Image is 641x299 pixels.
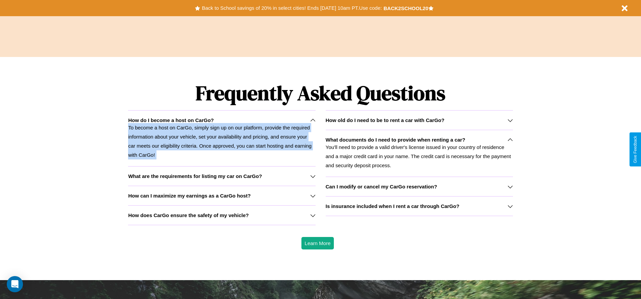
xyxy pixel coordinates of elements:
b: BACK2SCHOOL20 [384,5,428,11]
div: Give Feedback [633,136,638,163]
h3: Can I modify or cancel my CarGo reservation? [326,184,437,189]
p: You'll need to provide a valid driver's license issued in your country of residence and a major c... [326,143,513,170]
h3: How does CarGo ensure the safety of my vehicle? [128,212,249,218]
h3: How can I maximize my earnings as a CarGo host? [128,193,251,199]
button: Learn More [301,237,334,249]
h3: Is insurance included when I rent a car through CarGo? [326,203,460,209]
button: Back to School savings of 20% in select cities! Ends [DATE] 10am PT.Use code: [200,3,383,13]
h3: What are the requirements for listing my car on CarGo? [128,173,262,179]
h3: How do I become a host on CarGo? [128,117,214,123]
h3: What documents do I need to provide when renting a car? [326,137,465,143]
div: Open Intercom Messenger [7,276,23,292]
h3: How old do I need to be to rent a car with CarGo? [326,117,445,123]
p: To become a host on CarGo, simply sign up on our platform, provide the required information about... [128,123,315,159]
h1: Frequently Asked Questions [128,76,513,110]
